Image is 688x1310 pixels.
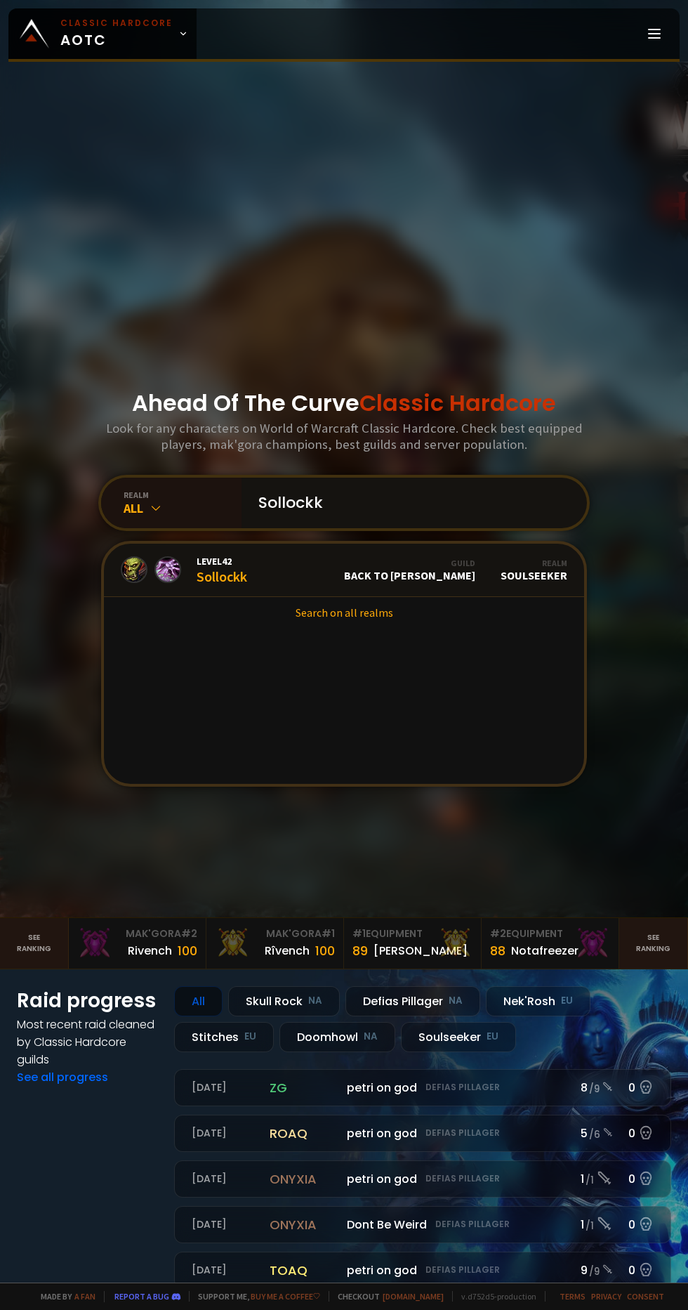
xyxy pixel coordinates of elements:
[32,1291,95,1302] span: Made by
[174,1022,274,1052] div: Stitches
[174,1115,671,1152] a: [DATE]roaqpetri on godDefias Pillager5 /60
[244,1030,256,1044] small: EU
[511,942,578,959] div: Notafreezer
[265,942,310,959] div: Rîvench
[452,1291,536,1302] span: v. d752d5 - production
[60,17,173,30] small: Classic Hardcore
[189,1291,320,1302] span: Support me,
[627,1291,664,1302] a: Consent
[174,1069,671,1106] a: [DATE]zgpetri on godDefias Pillager8 /90
[364,1030,378,1044] small: NA
[17,986,157,1016] h1: Raid progress
[60,17,173,51] span: AOTC
[197,555,247,585] div: Sollockk
[352,941,368,960] div: 89
[178,941,197,960] div: 100
[174,986,223,1016] div: All
[490,926,610,941] div: Equipment
[501,558,567,568] div: Realm
[124,490,242,500] div: realm
[383,1291,444,1302] a: [DOMAIN_NAME]
[486,986,590,1016] div: Nek'Rosh
[591,1291,621,1302] a: Privacy
[77,926,197,941] div: Mak'Gora
[344,558,475,568] div: Guild
[174,1252,671,1289] a: [DATE]toaqpetri on godDefias Pillager9 /90
[174,1206,671,1243] a: [DATE]onyxiaDont Be WeirdDefias Pillager1 /10
[251,1291,320,1302] a: Buy me a coffee
[329,1291,444,1302] span: Checkout
[181,926,197,941] span: # 2
[449,994,463,1008] small: NA
[308,994,322,1008] small: NA
[373,942,468,959] div: [PERSON_NAME]
[215,926,335,941] div: Mak'Gora
[487,1030,498,1044] small: EU
[344,918,482,969] a: #1Equipment89[PERSON_NAME]
[74,1291,95,1302] a: a fan
[174,1160,671,1198] a: [DATE]onyxiapetri on godDefias Pillager1 /10
[315,941,335,960] div: 100
[17,1069,108,1085] a: See all progress
[17,1016,157,1068] h4: Most recent raid cleaned by Classic Hardcore guilds
[490,941,505,960] div: 88
[206,918,344,969] a: Mak'Gora#1Rîvench100
[228,986,340,1016] div: Skull Rock
[103,420,585,452] h3: Look for any characters on World of Warcraft Classic Hardcore. Check best equipped players, mak'g...
[359,387,556,419] span: Classic Hardcore
[501,558,567,582] div: Soulseeker
[197,555,247,568] span: Level 42
[345,986,480,1016] div: Defias Pillager
[250,478,570,528] input: Search a character...
[322,926,335,941] span: # 1
[104,544,584,597] a: Level42SollockkGuildBack to [PERSON_NAME]RealmSoulseeker
[401,1022,516,1052] div: Soulseeker
[561,994,573,1008] small: EU
[128,942,172,959] div: Rivench
[352,926,472,941] div: Equipment
[352,926,366,941] span: # 1
[8,8,197,59] a: Classic HardcoreAOTC
[104,597,584,628] a: Search on all realms
[560,1291,586,1302] a: Terms
[619,918,688,969] a: Seeranking
[124,500,242,516] div: All
[482,918,619,969] a: #2Equipment88Notafreezer
[344,558,475,582] div: Back to [PERSON_NAME]
[114,1291,169,1302] a: Report a bug
[490,926,506,941] span: # 2
[69,918,206,969] a: Mak'Gora#2Rivench100
[132,386,556,420] h1: Ahead Of The Curve
[279,1022,395,1052] div: Doomhowl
